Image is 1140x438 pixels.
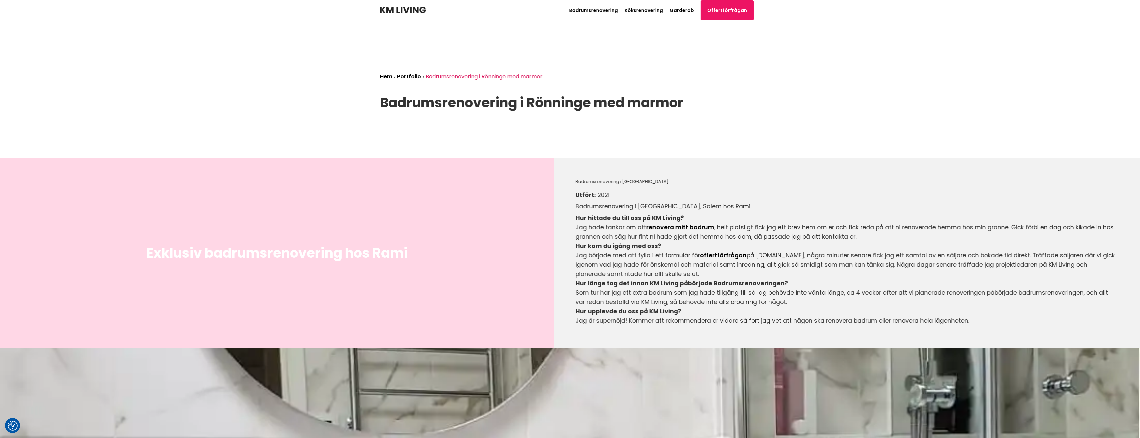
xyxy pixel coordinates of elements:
[569,7,618,14] a: Badrumsrenovering
[625,7,663,14] a: Köksrenovering
[576,279,1119,288] h2: Hur länge tog det innan KM Living påbörjade Badrumsrenoveringen?
[576,223,1119,241] p: Jag hade tankar om att , helt plötsligt fick jag ett brev hem om er och fick reda på att ni renov...
[646,223,714,231] a: renovera mitt badrum
[380,7,426,13] img: KM Living
[576,191,596,199] b: Utfört:
[576,307,1119,316] h2: Hur upplevde du oss på KM Living?
[576,202,1119,211] p: Badrumsrenovering i [GEOGRAPHIC_DATA], Salem hos Rami
[8,421,18,431] button: Samtyckesinställningar
[700,251,747,259] a: offertförfrågan
[380,95,760,110] h1: Badrumsrenovering i Rönninge med marmor
[576,251,1119,279] p: Jag började med att fylla i ett formulär för på [DOMAIN_NAME], några minuter senare fick jag ett ...
[397,73,421,80] a: Portfolio
[426,74,544,79] li: Badrumsrenovering i Rönninge med marmor
[576,316,1119,325] p: Jag är supernöjd! Kommer att rekommendera er vidare så fort jag vet att någon ska renovera badrum...
[670,7,694,14] a: Garderob
[8,421,18,431] img: Revisit consent button
[146,246,408,260] h3: Exklusiv badrumsrenovering hos Rami
[394,74,397,79] li: ›
[576,241,1119,251] h2: Hur kom du igång med oss?
[576,189,1119,201] div: 2021
[380,73,392,80] a: Hem
[576,288,1119,307] p: Som tur har jag ett extra badrum som jag hade tillgång till så jag behövde inte vänta länge, ca 4...
[423,74,426,79] li: ›
[576,213,1119,223] h2: Hur hittade du till oss på KM Living?
[701,0,754,20] a: Offertförfrågan
[576,180,1119,184] h2: Badrumsrenovering i [GEOGRAPHIC_DATA]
